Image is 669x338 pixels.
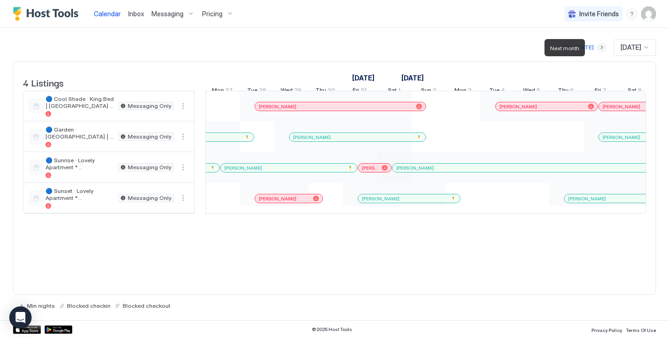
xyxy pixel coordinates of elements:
[46,187,114,201] span: 🔵 Sunset · Lovely Apartment *[GEOGRAPHIC_DATA] Best Locations *Sunset
[45,325,72,334] a: Google Play Store
[128,9,144,19] a: Inbox
[224,165,262,171] span: [PERSON_NAME]
[597,43,606,52] button: Next month
[579,10,619,18] span: Invite Friends
[558,86,569,96] span: Thu
[177,162,189,173] button: More options
[177,131,189,142] div: menu
[388,86,397,96] span: Sat
[603,104,640,110] span: [PERSON_NAME]
[362,165,378,171] span: [PERSON_NAME]
[361,86,367,96] span: 31
[362,196,400,202] span: [PERSON_NAME]
[293,134,331,140] span: [PERSON_NAME]
[278,85,304,98] a: October 29, 2025
[550,45,579,52] span: Next month
[94,9,121,19] a: Calendar
[13,325,41,334] a: App Store
[151,10,184,18] span: Messaging
[350,85,369,98] a: October 31, 2025
[386,85,403,98] a: November 1, 2025
[523,86,535,96] span: Wed
[46,157,114,171] span: 🔵 Sunrise · Lovely Apartment *[GEOGRAPHIC_DATA] Best Locations *Sunrise
[94,10,121,18] span: Calendar
[353,86,359,96] span: Fri
[452,85,474,98] a: November 3, 2025
[499,104,537,110] span: [PERSON_NAME]
[556,85,576,98] a: November 6, 2025
[225,86,233,96] span: 27
[128,10,144,18] span: Inbox
[177,192,189,204] button: More options
[603,134,640,140] span: [PERSON_NAME]
[315,86,326,96] span: Thu
[626,327,656,333] span: Terms Of Use
[177,162,189,173] div: menu
[177,100,189,112] button: More options
[328,86,335,96] span: 30
[570,86,574,96] span: 6
[454,86,466,96] span: Mon
[281,86,293,96] span: Wed
[202,10,223,18] span: Pricing
[312,326,352,332] span: © 2025 Host Tools
[628,86,636,96] span: Sat
[421,86,431,96] span: Sun
[626,325,656,334] a: Terms Of Use
[468,86,472,96] span: 3
[13,7,83,21] a: Host Tools Logo
[259,196,296,202] span: [PERSON_NAME]
[625,85,644,98] a: November 8, 2025
[398,86,400,96] span: 1
[399,71,426,85] a: November 1, 2025
[521,85,543,98] a: November 5, 2025
[177,192,189,204] div: menu
[177,100,189,112] div: menu
[294,86,302,96] span: 29
[641,7,656,21] div: User profile
[537,86,540,96] span: 5
[23,75,64,89] span: 4 Listings
[591,325,622,334] a: Privacy Policy
[487,85,507,98] a: November 4, 2025
[489,86,499,96] span: Tue
[46,95,114,109] span: 🔵 Cool Shade · King Bed | [GEOGRAPHIC_DATA] *Best Downtown Locations *Cool
[210,85,235,98] a: October 27, 2025
[595,86,601,96] span: Fri
[247,86,257,96] span: Tue
[638,86,642,96] span: 8
[621,43,641,52] span: [DATE]
[350,71,377,85] a: October 12, 2025
[603,86,606,96] span: 7
[313,85,337,98] a: October 30, 2025
[568,196,606,202] span: [PERSON_NAME]
[433,86,436,96] span: 2
[46,126,114,140] span: 🔵 Garden · [GEOGRAPHIC_DATA] | [GEOGRAPHIC_DATA] *Best Downtown Locations (4)
[177,131,189,142] button: More options
[259,104,296,110] span: [PERSON_NAME]
[592,85,609,98] a: November 7, 2025
[27,302,55,309] span: Min nights
[9,306,32,329] div: Open Intercom Messenger
[67,302,111,309] span: Blocked checkin
[259,86,266,96] span: 28
[591,327,622,333] span: Privacy Policy
[626,8,637,20] div: menu
[123,302,171,309] span: Blocked checkout
[501,86,505,96] span: 4
[245,85,269,98] a: October 28, 2025
[212,86,224,96] span: Mon
[419,85,439,98] a: November 2, 2025
[396,165,434,171] span: [PERSON_NAME]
